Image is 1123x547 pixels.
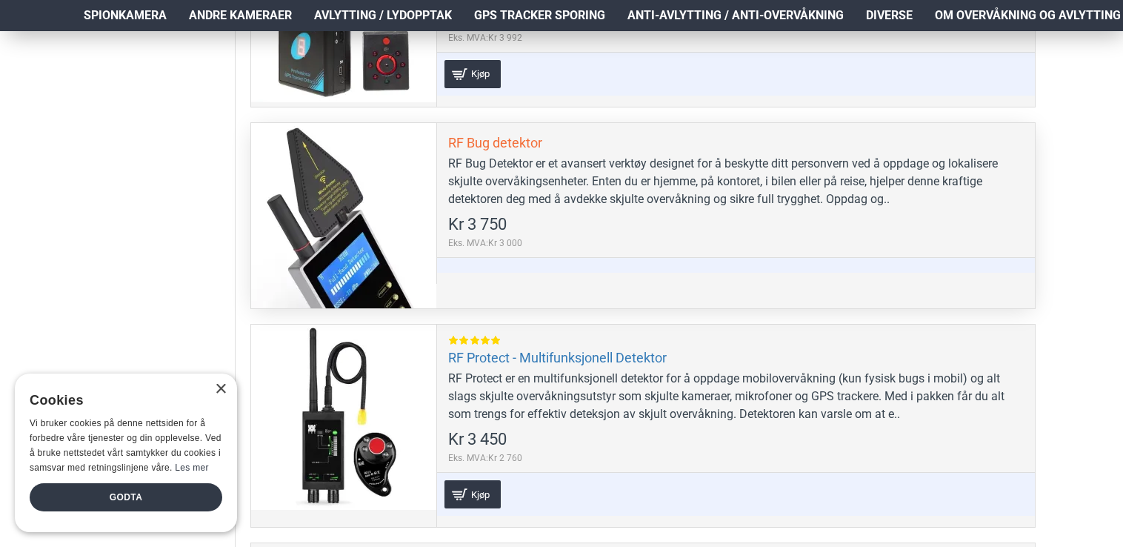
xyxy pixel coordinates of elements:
[448,236,522,250] span: Eks. MVA:Kr 3 000
[175,463,208,473] a: Les mer, opens a new window
[474,7,605,24] span: GPS Tracker Sporing
[251,123,436,308] a: RF Bug detektor RF Bug detektor
[448,134,542,151] a: RF Bug detektor
[448,31,522,44] span: Eks. MVA:Kr 3 992
[448,216,507,233] span: Kr 3 750
[467,490,493,500] span: Kjøp
[467,69,493,79] span: Kjøp
[448,349,667,366] a: RF Protect - Multifunksjonell Detektor
[935,7,1121,24] span: Om overvåkning og avlytting
[189,7,292,24] span: Andre kameraer
[448,431,507,448] span: Kr 3 450
[30,483,222,511] div: Godta
[866,7,913,24] span: Diverse
[448,451,522,465] span: Eks. MVA:Kr 2 760
[314,7,452,24] span: Avlytting / Lydopptak
[215,384,226,395] div: Close
[448,370,1024,423] div: RF Protect er en multifunksjonell detektor for å oppdage mobilovervåkning (kun fysisk bugs i mobi...
[30,418,221,472] span: Vi bruker cookies på denne nettsiden for å forbedre våre tjenester og din opplevelse. Ved å bruke...
[251,325,436,510] a: RF Protect - Multifunksjonell Detektor RF Protect - Multifunksjonell Detektor
[448,155,1024,208] div: RF Bug Detektor er et avansert verktøy designet for å beskytte ditt personvern ved å oppdage og l...
[30,385,213,417] div: Cookies
[627,7,844,24] span: Anti-avlytting / Anti-overvåkning
[84,7,167,24] span: Spionkamera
